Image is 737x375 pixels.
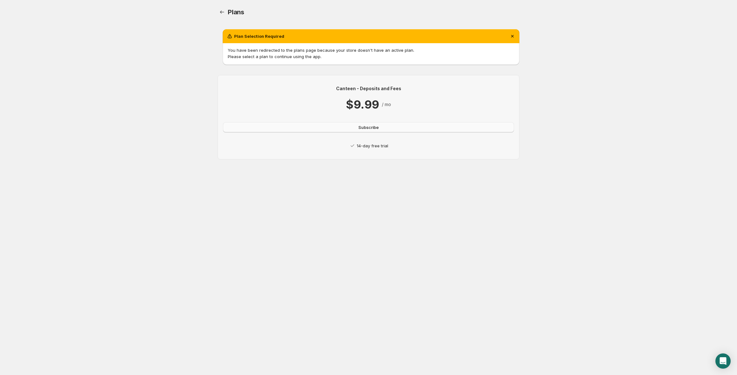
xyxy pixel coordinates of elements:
span: Plans [228,8,244,16]
button: Dismiss notification [508,32,517,41]
p: Canteen - Deposits and Fees [223,85,514,92]
a: Home [218,8,227,17]
button: Subscribe [223,122,514,132]
p: You have been redirected to the plans page because your store doesn't have an active plan. [228,47,514,53]
span: Subscribe [358,124,379,131]
h2: Plan Selection Required [234,33,284,39]
p: 14-day free trial [357,143,388,149]
p: Please select a plan to continue using the app. [228,53,514,60]
p: $9.99 [346,97,379,112]
p: / mo [382,101,391,108]
div: Open Intercom Messenger [715,353,731,369]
